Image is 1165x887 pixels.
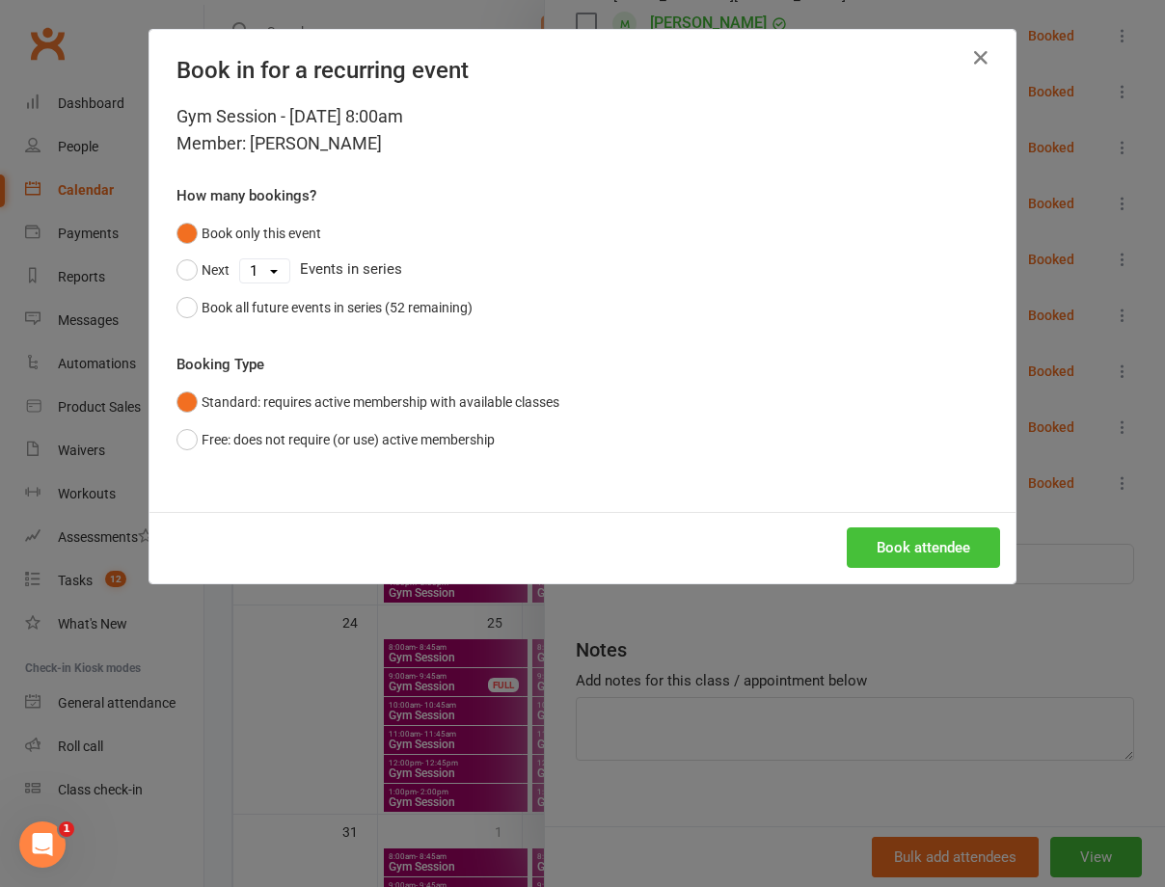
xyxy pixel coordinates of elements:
[176,184,316,207] label: How many bookings?
[176,421,495,458] button: Free: does not require (or use) active membership
[965,42,996,73] button: Close
[19,821,66,868] iframe: Intercom live chat
[176,57,989,84] h4: Book in for a recurring event
[176,215,321,252] button: Book only this event
[176,252,989,288] div: Events in series
[176,252,230,288] button: Next
[202,297,473,318] div: Book all future events in series (52 remaining)
[176,353,264,376] label: Booking Type
[176,384,559,420] button: Standard: requires active membership with available classes
[847,527,1000,568] button: Book attendee
[59,821,74,837] span: 1
[176,103,989,157] div: Gym Session - [DATE] 8:00am Member: [PERSON_NAME]
[176,289,473,326] button: Book all future events in series (52 remaining)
